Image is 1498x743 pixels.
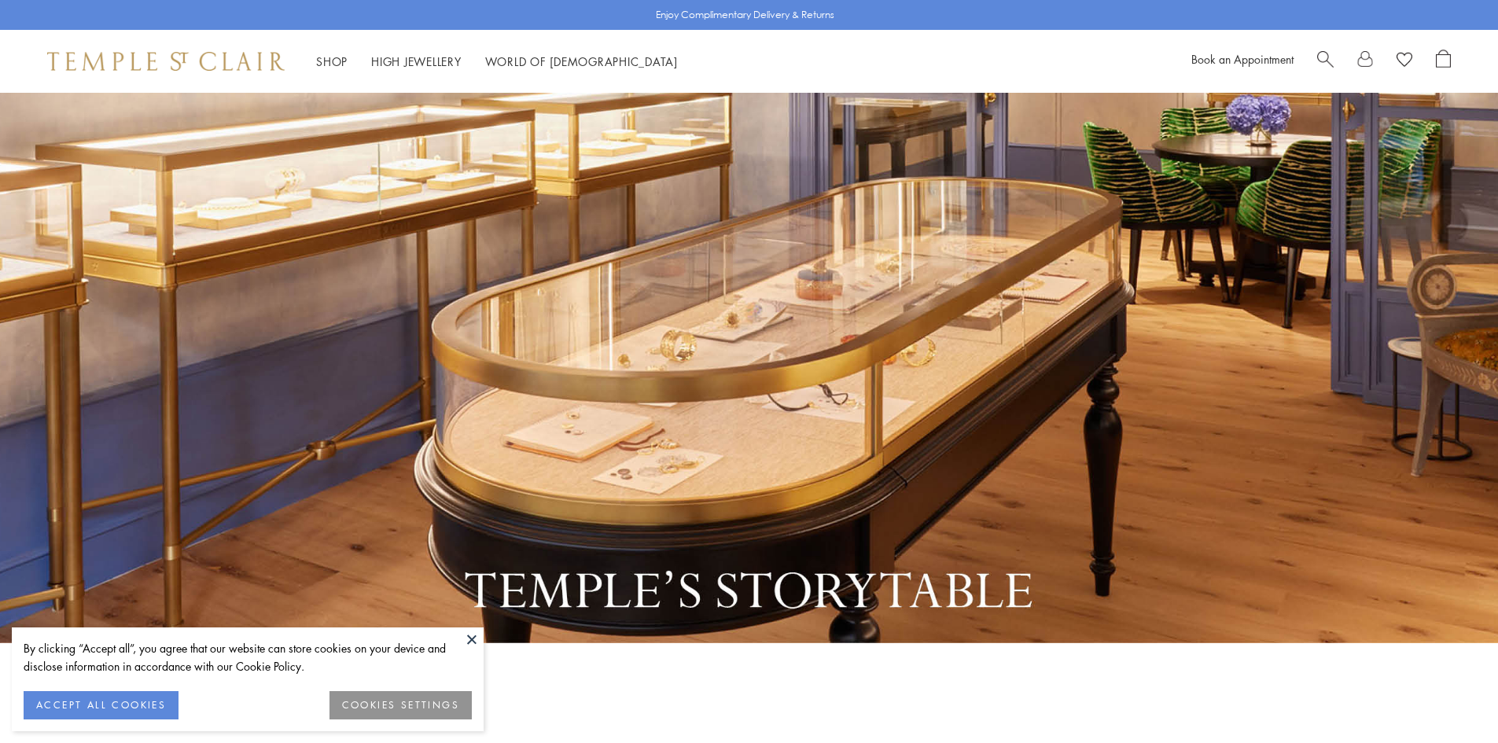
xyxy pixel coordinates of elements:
div: By clicking “Accept all”, you agree that our website can store cookies on your device and disclos... [24,639,472,675]
a: View Wishlist [1397,50,1412,73]
a: ShopShop [316,53,348,69]
a: Open Shopping Bag [1436,50,1451,73]
button: COOKIES SETTINGS [329,691,472,719]
nav: Main navigation [316,52,678,72]
a: Book an Appointment [1191,51,1294,67]
img: Temple St. Clair [47,52,285,71]
button: ACCEPT ALL COOKIES [24,691,179,719]
a: High JewelleryHigh Jewellery [371,53,462,69]
p: Enjoy Complimentary Delivery & Returns [656,7,834,23]
a: World of [DEMOGRAPHIC_DATA]World of [DEMOGRAPHIC_DATA] [485,53,678,69]
iframe: Gorgias live chat messenger [1419,669,1482,727]
a: Search [1317,50,1334,73]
